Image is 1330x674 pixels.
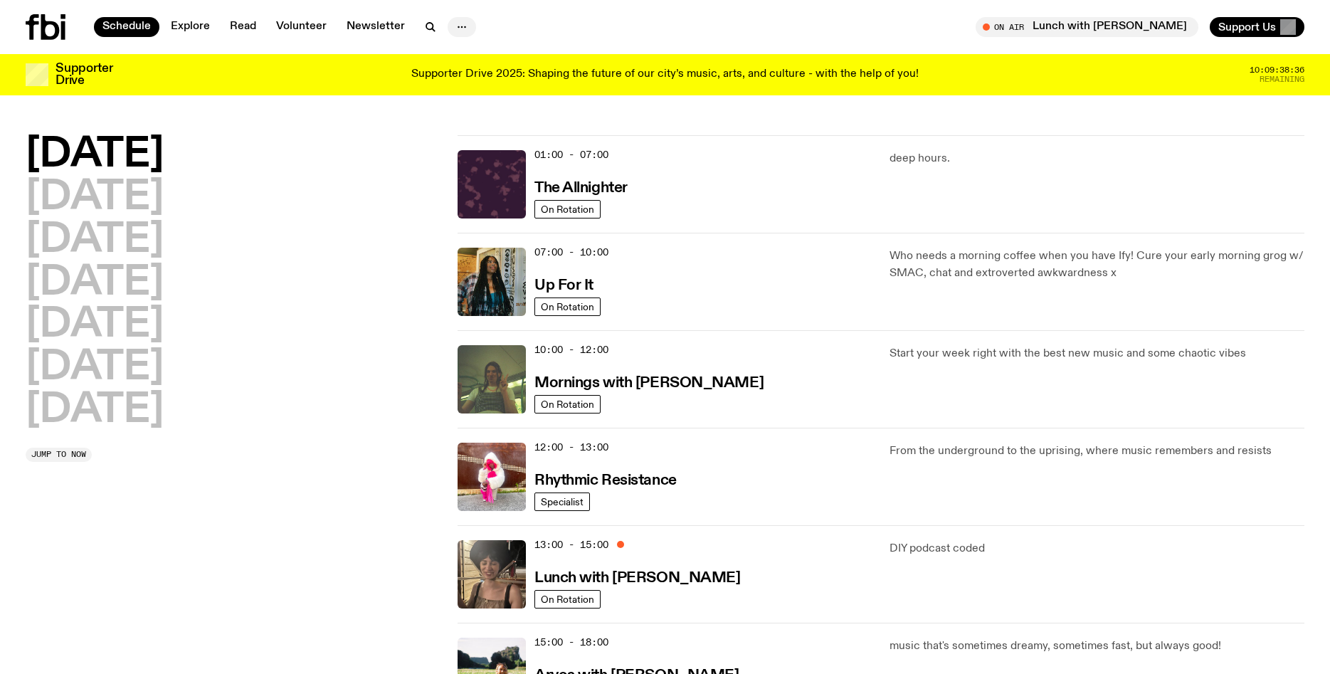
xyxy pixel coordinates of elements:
button: [DATE] [26,348,164,388]
img: Jim Kretschmer in a really cute outfit with cute braids, standing on a train holding up a peace s... [458,345,526,414]
button: [DATE] [26,221,164,260]
p: Supporter Drive 2025: Shaping the future of our city’s music, arts, and culture - with the help o... [411,68,919,81]
button: Jump to now [26,448,92,462]
a: Mornings with [PERSON_NAME] [534,373,764,391]
span: On Rotation [541,399,594,409]
p: Who needs a morning coffee when you have Ify! Cure your early morning grog w/ SMAC, chat and extr... [890,248,1304,282]
span: 15:00 - 18:00 [534,636,608,649]
h3: The Allnighter [534,181,628,196]
a: Read [221,17,265,37]
a: Newsletter [338,17,413,37]
button: [DATE] [26,391,164,431]
a: On Rotation [534,297,601,316]
p: Start your week right with the best new music and some chaotic vibes [890,345,1304,362]
button: [DATE] [26,135,164,175]
a: On Rotation [534,395,601,414]
h3: Rhythmic Resistance [534,473,677,488]
span: 10:00 - 12:00 [534,343,608,357]
span: 10:09:38:36 [1250,66,1304,74]
span: On Rotation [541,301,594,312]
a: The Allnighter [534,178,628,196]
a: Schedule [94,17,159,37]
span: Remaining [1260,75,1304,83]
span: 07:00 - 10:00 [534,246,608,259]
span: 01:00 - 07:00 [534,148,608,162]
img: Ify - a Brown Skin girl with black braided twists, looking up to the side with her tongue stickin... [458,248,526,316]
span: Support Us [1218,21,1276,33]
button: [DATE] [26,178,164,218]
a: Lunch with [PERSON_NAME] [534,568,740,586]
a: On Rotation [534,200,601,218]
a: Rhythmic Resistance [534,470,677,488]
button: On AirLunch with [PERSON_NAME] [976,17,1198,37]
h3: Supporter Drive [56,63,112,87]
p: music that's sometimes dreamy, sometimes fast, but always good! [890,638,1304,655]
a: On Rotation [534,590,601,609]
span: 13:00 - 15:00 [534,538,608,552]
button: [DATE] [26,305,164,345]
p: deep hours. [890,150,1304,167]
span: Jump to now [31,451,86,458]
span: On Rotation [541,204,594,214]
h3: Mornings with [PERSON_NAME] [534,376,764,391]
span: 12:00 - 13:00 [534,441,608,454]
span: Specialist [541,496,584,507]
span: On Rotation [541,594,594,604]
a: Volunteer [268,17,335,37]
p: From the underground to the uprising, where music remembers and resists [890,443,1304,460]
h3: Up For It [534,278,593,293]
button: [DATE] [26,263,164,303]
button: Support Us [1210,17,1304,37]
a: Specialist [534,493,590,511]
h3: Lunch with [PERSON_NAME] [534,571,740,586]
a: Up For It [534,275,593,293]
img: Attu crouches on gravel in front of a brown wall. They are wearing a white fur coat with a hood, ... [458,443,526,511]
p: DIY podcast coded [890,540,1304,557]
a: Explore [162,17,218,37]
